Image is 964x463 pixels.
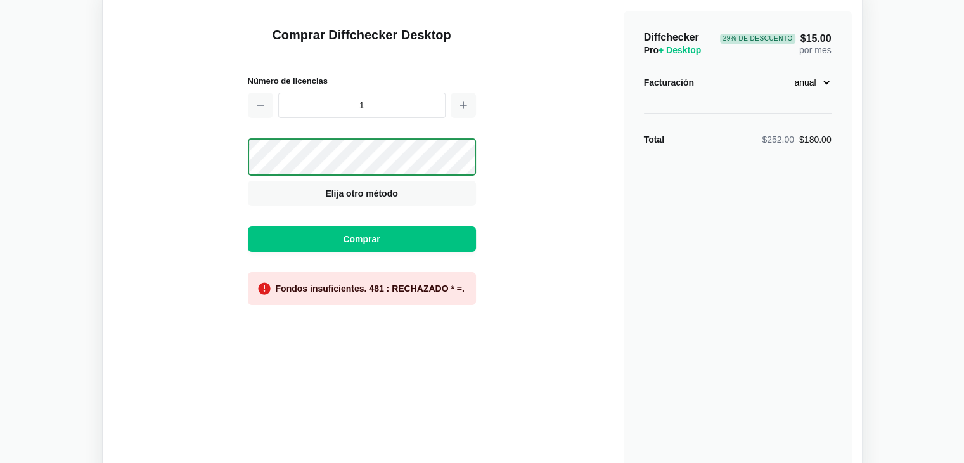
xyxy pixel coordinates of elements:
font: % de descuento [731,35,793,42]
input: 1 [278,93,446,118]
font: Comprar Diffchecker Desktop [272,28,451,42]
button: Comprar [248,226,476,252]
font: Fondos insuficientes. 481 : RECHAZADO * =. [276,284,465,294]
font: $15.00 [800,33,832,44]
font: por mes [799,45,832,55]
font: Comprar [343,234,380,244]
font: $180.00 [799,134,832,145]
font: Elija otro método [325,188,397,199]
font: Facturación [644,77,694,88]
font: Total [644,134,664,145]
font: + Desktop [659,45,701,55]
font: $252.00 [762,134,794,145]
font: Diffchecker [644,32,699,42]
font: Pro [644,45,659,55]
font: Número de licencias [248,76,328,86]
font: 29 [723,35,730,42]
button: Elija otro método [248,181,476,206]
